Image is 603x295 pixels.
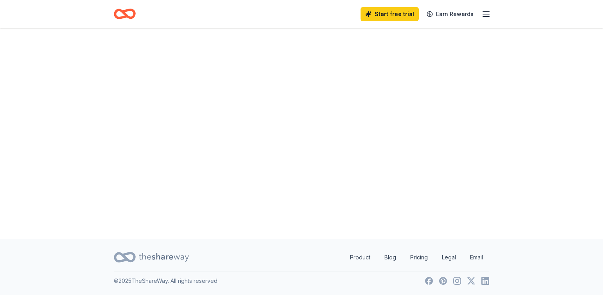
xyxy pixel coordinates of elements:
[422,7,478,21] a: Earn Rewards
[404,250,434,265] a: Pricing
[344,250,377,265] a: Product
[378,250,402,265] a: Blog
[436,250,462,265] a: Legal
[361,7,419,21] a: Start free trial
[464,250,489,265] a: Email
[114,5,136,23] a: Home
[344,250,489,265] nav: quick links
[114,276,219,286] p: © 2025 TheShareWay. All rights reserved.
